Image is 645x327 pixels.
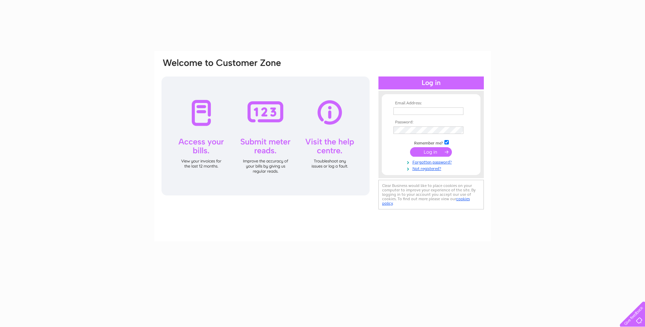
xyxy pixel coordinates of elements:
[410,147,452,157] input: Submit
[392,139,471,146] td: Remember me?
[393,165,471,171] a: Not registered?
[378,180,484,209] div: Clear Business would like to place cookies on your computer to improve your experience of the sit...
[392,120,471,125] th: Password:
[382,196,470,206] a: cookies policy
[392,101,471,106] th: Email Address:
[393,158,471,165] a: Forgotten password?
